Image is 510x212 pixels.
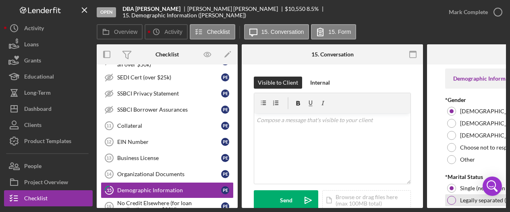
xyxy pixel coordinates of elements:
[24,20,44,38] div: Activity
[106,156,111,160] tspan: 13
[244,24,309,39] button: 15. Conversation
[24,52,41,71] div: Grants
[441,4,506,20] button: Mark Complete
[285,5,305,12] span: $10,550
[4,69,93,85] button: Educational
[101,182,234,198] a: 15Demographic InformationPE
[24,101,52,119] div: Dashboard
[107,187,112,193] tspan: 15
[24,85,51,103] div: Long-Term
[207,29,230,35] label: Checklist
[24,117,41,135] div: Clients
[117,187,221,193] div: Demographic Information
[145,24,187,39] button: Activity
[4,117,93,133] button: Clients
[4,52,93,69] button: Grants
[4,158,93,174] button: People
[310,77,330,89] div: Internal
[4,190,93,206] button: Checklist
[221,202,229,210] div: P E
[101,102,234,118] a: SSBCI Borrower AssurancesPE
[117,74,221,81] div: SEDI Cert (over $25k)
[122,12,246,19] div: 15. Demographic Information ([PERSON_NAME])
[328,29,351,35] label: 15. Form
[4,85,93,101] button: Long-Term
[221,138,229,146] div: P E
[101,150,234,166] a: 13Business LicensePE
[155,51,179,58] div: Checklist
[311,51,354,58] div: 15. Conversation
[101,118,234,134] a: 11CollateralPE
[460,156,475,163] label: Other
[221,122,229,130] div: P E
[106,172,112,177] tspan: 14
[106,204,111,209] tspan: 16
[101,85,234,102] a: SSBCI Privacy StatementPE
[4,20,93,36] button: Activity
[221,73,229,81] div: P E
[24,69,54,87] div: Educational
[97,7,116,17] div: Open
[101,69,234,85] a: SEDI Cert (over $25k)PE
[106,139,111,144] tspan: 12
[24,133,71,151] div: Product Templates
[449,4,488,20] div: Mark Complete
[221,89,229,98] div: P E
[24,174,68,192] div: Project Overview
[4,133,93,149] button: Product Templates
[24,36,39,54] div: Loans
[221,154,229,162] div: P E
[101,166,234,182] a: 14Organizational DocumentsPE
[483,177,502,196] div: Open Intercom Messenger
[221,186,229,194] div: P E
[254,190,318,210] button: Send
[101,134,234,150] a: 12EIN NumberPE
[4,101,93,117] button: Dashboard
[280,190,292,210] div: Send
[122,6,180,12] b: DBA [PERSON_NAME]
[24,190,48,208] div: Checklist
[106,123,111,128] tspan: 11
[261,29,304,35] label: 15. Conversation
[4,36,93,52] button: Loans
[114,29,137,35] label: Overview
[307,6,319,12] div: 8.5 %
[221,106,229,114] div: P E
[190,24,235,39] button: Checklist
[117,171,221,177] div: Organizational Documents
[254,77,302,89] button: Visible to Client
[306,77,334,89] button: Internal
[221,170,229,178] div: P E
[258,77,298,89] div: Visible to Client
[4,174,93,190] button: Project Overview
[117,139,221,145] div: EIN Number
[187,6,285,12] div: [PERSON_NAME] [PERSON_NAME]
[117,123,221,129] div: Collateral
[117,90,221,97] div: SSBCI Privacy Statement
[97,24,143,39] button: Overview
[24,158,41,176] div: People
[117,106,221,113] div: SSBCI Borrower Assurances
[117,155,221,161] div: Business License
[311,24,356,39] button: 15. Form
[164,29,182,35] label: Activity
